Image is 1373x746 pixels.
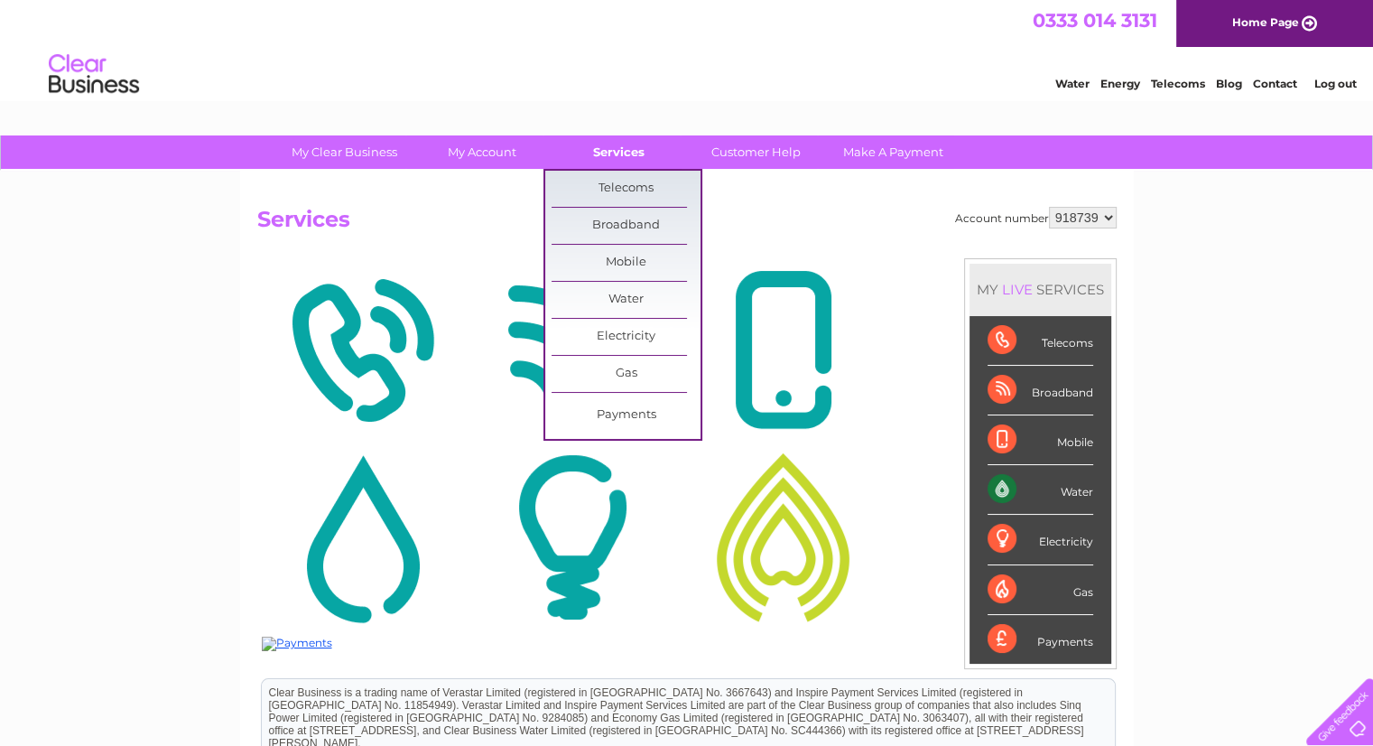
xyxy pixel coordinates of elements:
a: Customer Help [682,135,830,169]
a: Telecoms [1151,77,1205,90]
a: Blog [1216,77,1242,90]
div: Account number [955,207,1117,228]
div: Mobile [988,415,1093,465]
a: Log out [1313,77,1356,90]
div: Gas [988,565,1093,615]
a: Water [552,282,700,318]
div: Electricity [988,515,1093,564]
img: Mobile [682,263,884,438]
a: Make A Payment [819,135,968,169]
div: Clear Business is a trading name of Verastar Limited (registered in [GEOGRAPHIC_DATA] No. 3667643... [5,10,858,88]
img: Electricity [472,450,673,625]
a: My Clear Business [270,135,419,169]
div: Broadband [988,366,1093,415]
a: Payments [552,397,700,434]
a: 0333 014 3131 [1033,9,1157,32]
div: Payments [988,615,1093,664]
h2: Services [257,207,1117,241]
img: Broadband [472,263,673,438]
img: Gas [682,450,884,625]
img: Water [262,450,463,625]
a: Contact [1253,77,1297,90]
a: Electricity [552,319,700,355]
div: Water [988,465,1093,515]
img: Telecoms [262,263,463,438]
a: Water [1055,77,1090,90]
div: LIVE [998,281,1036,298]
a: Energy [1100,77,1140,90]
a: Telecoms [552,171,700,207]
img: logo.png [48,47,140,102]
a: Services [544,135,693,169]
img: Payments [262,637,332,651]
a: Gas [552,356,700,392]
a: My Account [407,135,556,169]
a: Mobile [552,245,700,281]
div: Telecoms [988,316,1093,366]
a: Broadband [552,208,700,244]
div: MY SERVICES [969,264,1111,315]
